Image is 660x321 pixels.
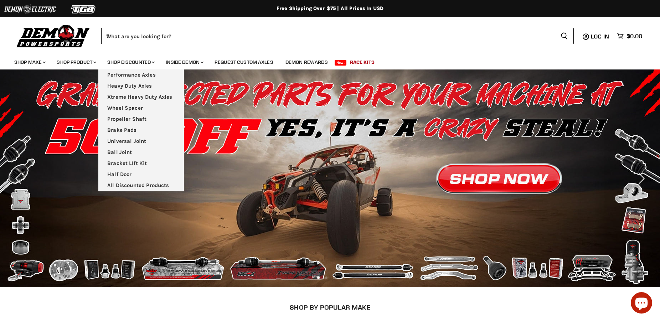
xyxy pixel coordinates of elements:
[98,158,184,169] a: Bracket LIft Kit
[9,52,640,69] ul: Main menu
[555,28,574,44] button: Search
[98,69,184,81] a: Performance Axles
[98,147,184,158] a: Ball Joint
[14,23,92,48] img: Demon Powersports
[629,292,654,315] inbox-online-store-chat: Shopify online store chat
[98,180,184,191] a: All Discounted Products
[335,60,347,66] span: New!
[280,55,333,69] a: Demon Rewards
[591,33,609,40] span: Log in
[98,125,184,136] a: Brake Pads
[4,2,57,16] img: Demon Electric Logo 2
[45,5,615,12] div: Free Shipping Over $75 | All Prices In USD
[98,92,184,103] a: Xtreme Heavy Duty Axles
[333,276,335,279] li: Page dot 3
[101,28,574,44] form: Product
[98,114,184,125] a: Propeller Shaft
[98,136,184,147] a: Universal Joint
[627,33,642,40] span: $0.00
[588,33,613,40] a: Log in
[345,55,380,69] a: Race Kits
[209,55,279,69] a: Request Custom Axles
[341,276,343,279] li: Page dot 4
[98,103,184,114] a: Wheel Spacer
[633,171,648,186] button: Next
[54,304,607,311] h2: SHOP BY POPULAR MAKE
[98,169,184,180] a: Half Door
[51,55,100,69] a: Shop Product
[325,276,328,279] li: Page dot 2
[98,81,184,92] a: Heavy Duty Axles
[160,55,208,69] a: Inside Demon
[317,276,320,279] li: Page dot 1
[98,69,184,191] ul: Main menu
[613,31,646,41] a: $0.00
[101,28,555,44] input: When autocomplete results are available use up and down arrows to review and enter to select
[12,171,27,186] button: Previous
[102,55,159,69] a: Shop Discounted
[9,55,50,69] a: Shop Make
[57,2,110,16] img: TGB Logo 2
